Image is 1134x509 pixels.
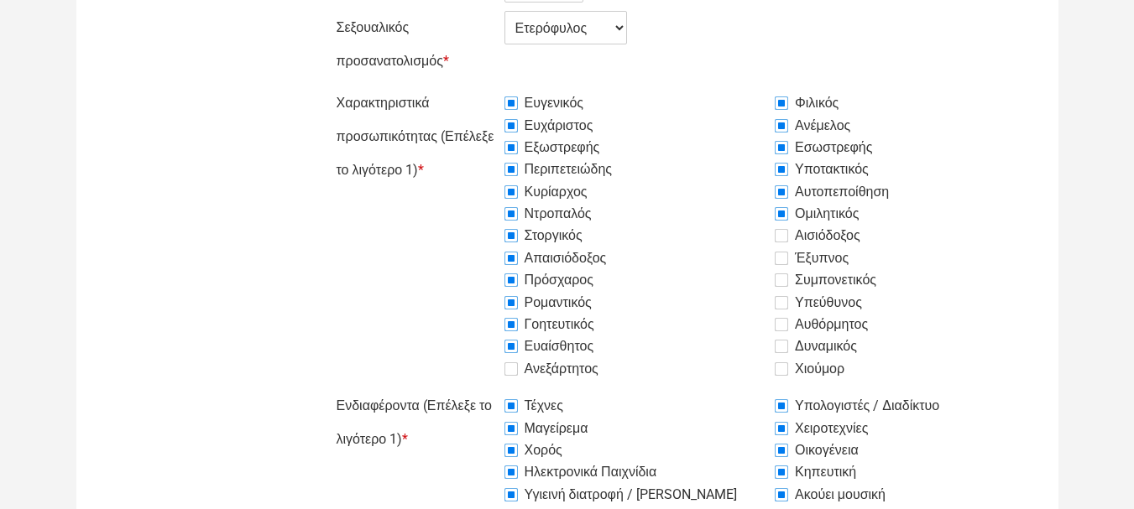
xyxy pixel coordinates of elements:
[504,159,613,179] label: Περιπετειώδης
[337,11,496,78] label: Σεξουαλικός προσανατολισμός
[775,159,869,179] label: Υποτακτικός
[775,396,939,416] label: Υπολογιστές / Διαδίκτυο
[504,418,588,439] label: Μαγείρεμα
[775,204,859,224] label: Ομιλητικός
[775,293,862,313] label: Υπεύθυνος
[504,359,598,379] label: Ανεξάρτητος
[504,485,737,505] label: Υγιεινή διατροφή / [PERSON_NAME]
[504,396,563,416] label: Τέχνες
[504,226,583,246] label: Στοργικός
[775,248,849,268] label: Έξυπνος
[504,248,607,268] label: Απαισιόδοξος
[775,138,872,158] label: Εσωστρεφής
[504,293,592,313] label: Ρομαντικός
[775,226,860,246] label: Αισιόδοξος
[775,359,844,379] label: Χιούμορ
[337,389,496,456] label: Ενδιαφέροντα (Επέλεξε το λιγότερο 1)
[504,138,600,158] label: Εξωστρεφής
[775,418,868,439] label: Χειροτεχνίες
[775,116,850,136] label: Ανέμελος
[504,204,592,224] label: Ντροπαλός
[775,336,857,356] label: Δυναμικός
[504,270,593,290] label: Πρόσχαρος
[504,314,594,335] label: Γοητευτικός
[504,462,657,482] label: Ηλεκτρονικά Παιχνίδια
[504,116,593,136] label: Ευχάριστος
[504,336,594,356] label: Ευαίσθητος
[775,462,856,482] label: Κηπευτική
[504,182,588,202] label: Κυρίαρχος
[504,93,584,113] label: Ευγενικός
[775,182,889,202] label: Αυτοπεποίθηση
[775,93,839,113] label: Φιλικός
[775,440,859,460] label: Οικογένεια
[775,270,876,290] label: Συμπονετικός
[775,314,868,335] label: Αυθόρμητος
[775,485,886,505] label: Ακούει μουσική
[504,440,562,460] label: Χορός
[337,86,496,187] label: Χαρακτηριστικά προσωπικότητας (Επέλεξε το λιγότερο 1)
